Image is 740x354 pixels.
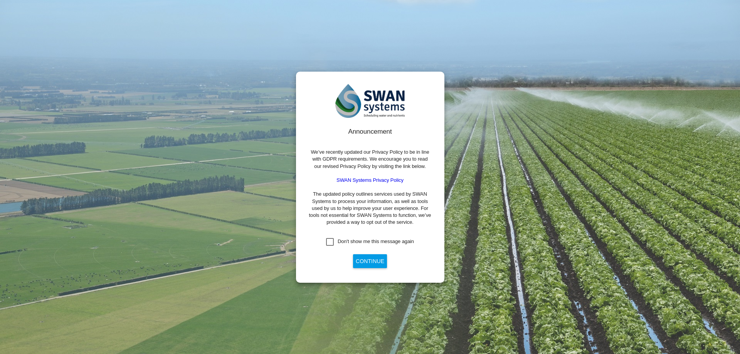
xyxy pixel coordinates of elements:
span: The updated policy outlines services used by SWAN Systems to process your information, as well as... [309,191,431,225]
div: Announcement [308,127,432,136]
a: SWAN Systems Privacy Policy [336,177,404,183]
div: Don't show me this message again [338,238,414,245]
span: We’ve recently updated our Privacy Policy to be in line with GDPR requirements. We encourage you ... [311,149,429,169]
md-checkbox: Don't show me this message again [326,238,414,246]
img: SWAN-Landscape-Logo-Colour.png [335,84,405,118]
button: Continue [353,254,387,268]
